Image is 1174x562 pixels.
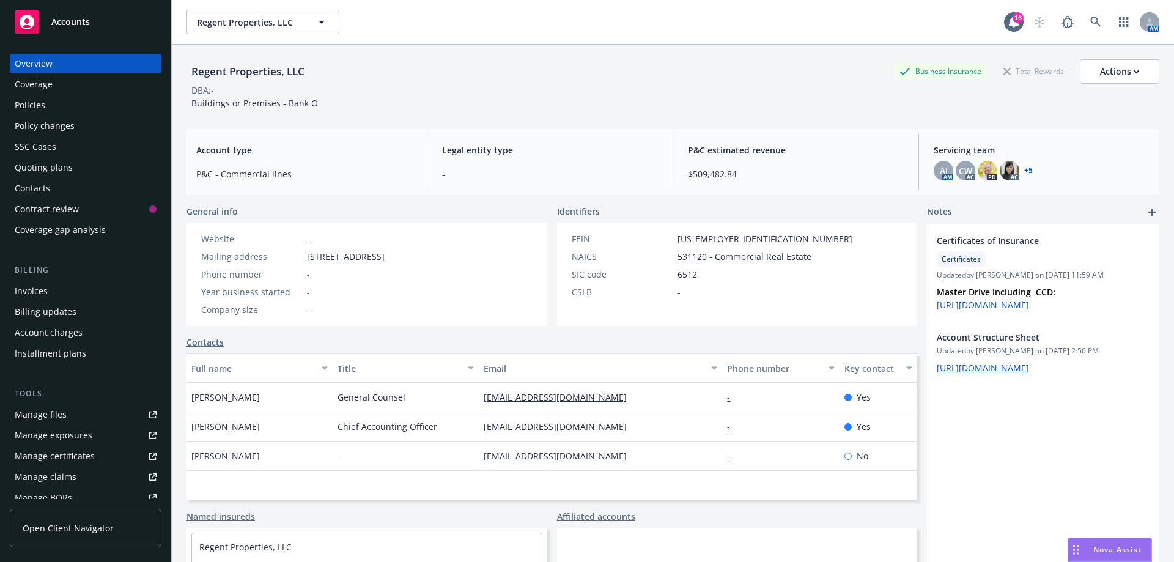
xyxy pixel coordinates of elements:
[1024,167,1033,174] a: +5
[15,75,53,94] div: Coverage
[484,421,637,432] a: [EMAIL_ADDRESS][DOMAIN_NAME]
[10,302,161,322] a: Billing updates
[15,281,48,301] div: Invoices
[10,116,161,136] a: Policy changes
[307,233,310,245] a: -
[1080,59,1159,84] button: Actions
[1093,544,1142,555] span: Nova Assist
[10,220,161,240] a: Coverage gap analysis
[199,541,292,553] a: Regent Properties, LLC
[688,168,904,180] span: $509,482.84
[484,450,637,462] a: [EMAIL_ADDRESS][DOMAIN_NAME]
[191,391,260,404] span: [PERSON_NAME]
[10,323,161,342] a: Account charges
[10,158,161,177] a: Quoting plans
[15,488,72,508] div: Manage BORs
[479,353,722,383] button: Email
[201,268,302,281] div: Phone number
[959,165,972,177] span: CW
[893,64,988,79] div: Business Insurance
[727,421,740,432] a: -
[1068,538,1084,561] div: Drag to move
[191,97,318,109] span: Buildings or Premises - Bank O
[10,179,161,198] a: Contacts
[15,54,53,73] div: Overview
[15,199,79,219] div: Contract review
[15,137,56,157] div: SSC Cases
[1013,12,1024,23] div: 16
[937,331,1118,344] span: Account Structure Sheet
[191,449,260,462] span: [PERSON_NAME]
[937,346,1150,357] span: Updated by [PERSON_NAME] on [DATE] 2:50 PM
[572,232,673,245] div: FEIN
[307,286,310,298] span: -
[338,420,437,433] span: Chief Accounting Officer
[15,220,106,240] div: Coverage gap analysis
[191,84,214,97] div: DBA: -
[15,302,76,322] div: Billing updates
[997,64,1070,79] div: Total Rewards
[10,344,161,363] a: Installment plans
[338,362,460,375] div: Title
[1027,10,1052,34] a: Start snowing
[15,446,95,466] div: Manage certificates
[186,10,339,34] button: Regent Properties, LLC
[338,391,405,404] span: General Counsel
[1055,10,1080,34] a: Report a Bug
[442,144,658,157] span: Legal entity type
[186,205,238,218] span: General info
[934,144,1150,157] span: Servicing team
[201,303,302,316] div: Company size
[1145,205,1159,220] a: add
[338,449,341,462] span: -
[201,286,302,298] div: Year business started
[307,303,310,316] span: -
[677,268,697,281] span: 6512
[201,250,302,263] div: Mailing address
[1112,10,1136,34] a: Switch app
[10,446,161,466] a: Manage certificates
[727,362,821,375] div: Phone number
[1084,10,1108,34] a: Search
[572,286,673,298] div: CSLB
[186,64,309,79] div: Regent Properties, LLC
[1000,161,1019,180] img: photo
[942,254,981,265] span: Certificates
[722,353,839,383] button: Phone number
[186,353,333,383] button: Full name
[572,268,673,281] div: SIC code
[191,362,314,375] div: Full name
[15,426,92,445] div: Manage exposures
[557,510,635,523] a: Affiliated accounts
[10,488,161,508] a: Manage BORs
[677,232,852,245] span: [US_EMPLOYER_IDENTIFICATION_NUMBER]
[15,95,45,115] div: Policies
[10,264,161,276] div: Billing
[307,268,310,281] span: -
[572,250,673,263] div: NAICS
[10,426,161,445] a: Manage exposures
[51,17,90,27] span: Accounts
[186,336,224,349] a: Contacts
[937,299,1029,311] a: [URL][DOMAIN_NAME]
[10,5,161,39] a: Accounts
[191,420,260,433] span: [PERSON_NAME]
[196,144,412,157] span: Account type
[1068,538,1152,562] button: Nova Assist
[727,391,740,403] a: -
[840,353,917,383] button: Key contact
[333,353,479,383] button: Title
[10,95,161,115] a: Policies
[978,161,997,180] img: photo
[186,510,255,523] a: Named insureds
[10,405,161,424] a: Manage files
[677,250,811,263] span: 531120 - Commercial Real Estate
[10,137,161,157] a: SSC Cases
[937,286,1055,298] strong: Master Drive including CCD:
[857,420,871,433] span: Yes
[10,467,161,487] a: Manage claims
[15,179,50,198] div: Contacts
[197,16,303,29] span: Regent Properties, LLC
[15,158,73,177] div: Quoting plans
